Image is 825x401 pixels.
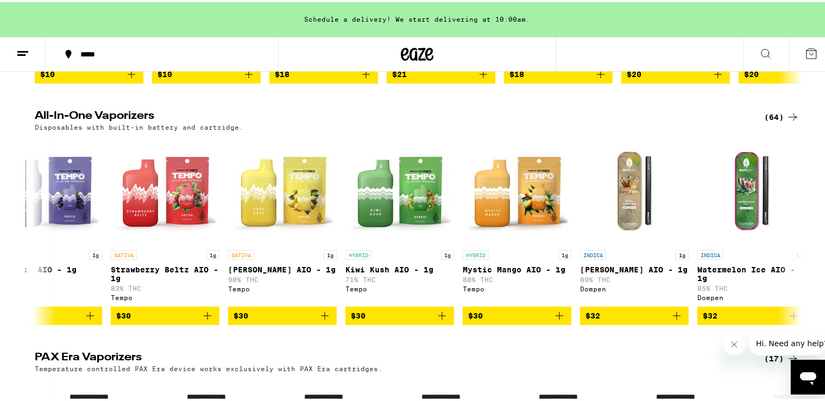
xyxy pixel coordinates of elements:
p: SATIVA [111,248,137,258]
p: 1g [441,248,454,258]
span: $18 [509,68,524,77]
span: $20 [627,68,641,77]
p: SATIVA [228,248,254,258]
img: Tempo - Strawberry Beltz AIO - 1g [111,134,219,243]
p: HYBRID [463,248,489,258]
p: 1g [206,248,219,258]
p: INDICA [697,248,723,258]
img: Tempo - Mystic Mango AIO - 1g [463,134,571,243]
p: Mystic Mango AIO - 1g [463,263,571,272]
h2: PAX Era Vaporizers [35,350,746,363]
img: Dompen - King Louis XIII AIO - 1g [580,134,689,243]
p: Strawberry Beltz AIO - 1g [111,263,219,281]
span: $30 [351,309,366,318]
span: Hi. Need any help? [7,8,78,16]
button: Add to bag [345,304,454,323]
p: 88% THC [463,274,571,281]
div: Tempo [345,283,454,290]
a: Open page for Yuzu Haze AIO - 1g from Tempo [228,134,337,304]
a: Open page for Kiwi Kush AIO - 1g from Tempo [345,134,454,304]
div: Tempo [228,283,337,290]
button: Add to bag [697,304,806,323]
span: $30 [234,309,248,318]
span: $18 [275,68,289,77]
p: Disposables with built-in battery and cartridge. [35,122,243,129]
p: Kiwi Kush AIO - 1g [345,263,454,272]
a: Open page for Watermelon Ice AIO - 1g from Dompen [697,134,806,304]
button: Add to bag [580,304,689,323]
a: Open page for Strawberry Beltz AIO - 1g from Tempo [111,134,219,304]
button: Add to bag [621,63,730,81]
img: Dompen - Watermelon Ice AIO - 1g [697,134,806,243]
button: Add to bag [504,63,613,81]
p: 85% THC [697,283,806,290]
button: Add to bag [152,63,261,81]
p: Watermelon Ice AIO - 1g [697,263,806,281]
a: (64) [764,109,799,122]
p: Temperature controlled PAX Era device works exclusively with PAX Era cartridges. [35,363,382,370]
p: 1g [324,248,337,258]
p: [PERSON_NAME] AIO - 1g [580,263,689,272]
span: $21 [392,68,407,77]
span: $10 [158,68,172,77]
p: 89% THC [580,274,689,281]
button: Add to bag [387,63,495,81]
p: 71% THC [345,274,454,281]
span: $30 [468,309,483,318]
a: Open page for Mystic Mango AIO - 1g from Tempo [463,134,571,304]
p: 1g [558,248,571,258]
img: Tempo - Yuzu Haze AIO - 1g [228,134,337,243]
p: 83% THC [111,283,219,290]
img: Tempo - Kiwi Kush AIO - 1g [345,134,454,243]
a: (17) [764,350,799,363]
button: Add to bag [35,63,143,81]
p: 1g [793,248,806,258]
span: $32 [585,309,600,318]
p: 1g [676,248,689,258]
p: HYBRID [345,248,371,258]
span: $30 [116,309,131,318]
div: Dompen [580,283,689,290]
a: Open page for King Louis XIII AIO - 1g from Dompen [580,134,689,304]
p: [PERSON_NAME] AIO - 1g [228,263,337,272]
span: $10 [40,68,55,77]
button: Add to bag [463,304,571,323]
p: INDICA [580,248,606,258]
span: $20 [744,68,759,77]
button: Add to bag [228,304,337,323]
p: 1g [89,248,102,258]
h2: All-In-One Vaporizers [35,109,746,122]
div: Tempo [111,292,219,299]
button: Add to bag [269,63,378,81]
p: 90% THC [228,274,337,281]
div: Dompen [697,292,806,299]
span: $32 [703,309,717,318]
button: Add to bag [111,304,219,323]
div: Tempo [463,283,571,290]
iframe: Close message [723,332,745,353]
